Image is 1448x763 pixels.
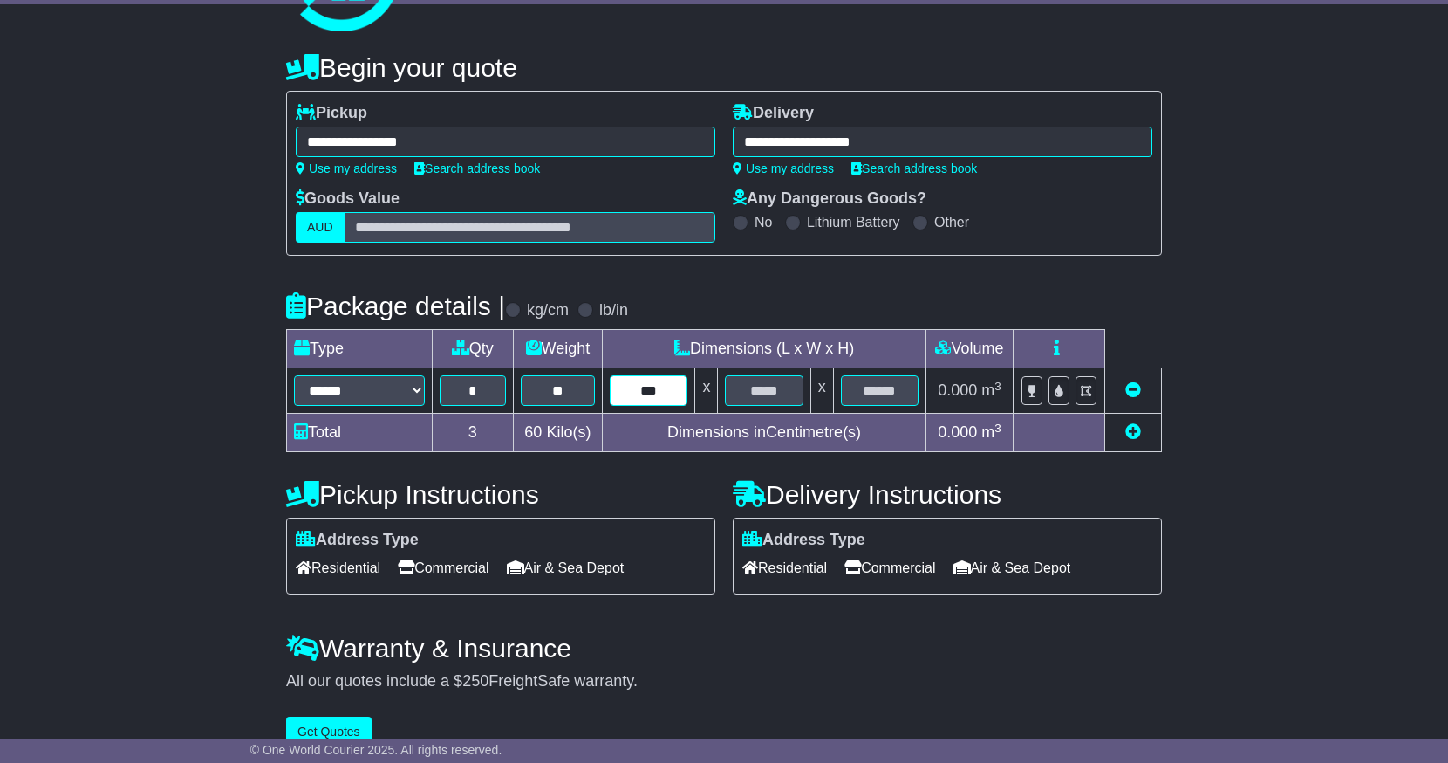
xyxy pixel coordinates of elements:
button: Get Quotes [286,717,372,747]
td: x [695,368,718,414]
label: Any Dangerous Goods? [733,189,926,209]
span: Residential [742,554,827,581]
span: Air & Sea Depot [507,554,625,581]
a: Use my address [733,162,834,175]
label: AUD [296,212,345,243]
span: 0.000 [938,381,977,399]
a: Remove this item [1125,381,1141,399]
td: Qty [433,330,514,368]
h4: Package details | [286,292,505,320]
h4: Delivery Instructions [733,480,1162,509]
td: Total [287,414,433,452]
span: Residential [296,554,380,581]
sup: 3 [994,422,1001,435]
div: All our quotes include a $ FreightSafe warranty. [286,672,1162,691]
label: Lithium Battery [807,214,900,230]
h4: Begin your quote [286,53,1162,82]
label: Address Type [742,531,865,550]
a: Add new item [1125,423,1141,441]
sup: 3 [994,380,1001,393]
td: Dimensions (L x W x H) [603,330,926,368]
a: Use my address [296,162,397,175]
label: lb/in [599,301,628,320]
span: Commercial [398,554,488,581]
span: Air & Sea Depot [953,554,1071,581]
label: Delivery [733,104,814,123]
label: Pickup [296,104,367,123]
label: No [755,214,772,230]
span: m [981,423,1001,441]
span: m [981,381,1001,399]
span: © One World Courier 2025. All rights reserved. [250,743,502,757]
span: 250 [462,672,488,690]
a: Search address book [414,162,540,175]
td: 3 [433,414,514,452]
td: Weight [513,330,603,368]
td: Type [287,330,433,368]
a: Search address book [851,162,977,175]
td: Dimensions in Centimetre(s) [603,414,926,452]
span: 60 [524,423,542,441]
label: Goods Value [296,189,400,209]
td: x [810,368,833,414]
label: kg/cm [527,301,569,320]
h4: Warranty & Insurance [286,634,1162,663]
h4: Pickup Instructions [286,480,715,509]
label: Address Type [296,531,419,550]
label: Other [934,214,969,230]
td: Volume [925,330,1013,368]
span: 0.000 [938,423,977,441]
td: Kilo(s) [513,414,603,452]
span: Commercial [844,554,935,581]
